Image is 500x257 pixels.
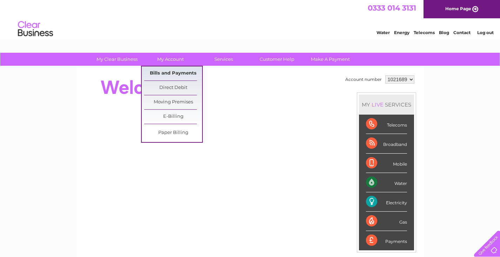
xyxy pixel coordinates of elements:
div: MY SERVICES [359,95,414,115]
td: Account number [344,73,384,85]
div: Clear Business is a trading name of Verastar Limited (registered in [GEOGRAPHIC_DATA] No. 3667643... [85,4,416,34]
div: Electricity [366,192,407,212]
a: Energy [394,30,409,35]
div: LIVE [370,101,385,108]
a: Paper Billing [144,126,202,140]
a: Make A Payment [301,53,359,66]
a: Services [195,53,253,66]
div: Gas [366,212,407,231]
div: Mobile [366,154,407,173]
a: Telecoms [414,30,435,35]
a: Moving Premises [144,95,202,109]
a: E-Billing [144,110,202,124]
div: Broadband [366,134,407,153]
a: Log out [477,30,494,35]
div: Payments [366,231,407,250]
a: Water [376,30,390,35]
div: Telecoms [366,115,407,134]
a: Contact [453,30,471,35]
a: Bills and Payments [144,66,202,81]
a: Customer Help [248,53,306,66]
div: Water [366,173,407,192]
a: My Account [141,53,199,66]
a: Blog [439,30,449,35]
a: 0333 014 3131 [368,4,416,12]
img: logo.png [18,18,53,40]
a: My Clear Business [88,53,146,66]
a: Direct Debit [144,81,202,95]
